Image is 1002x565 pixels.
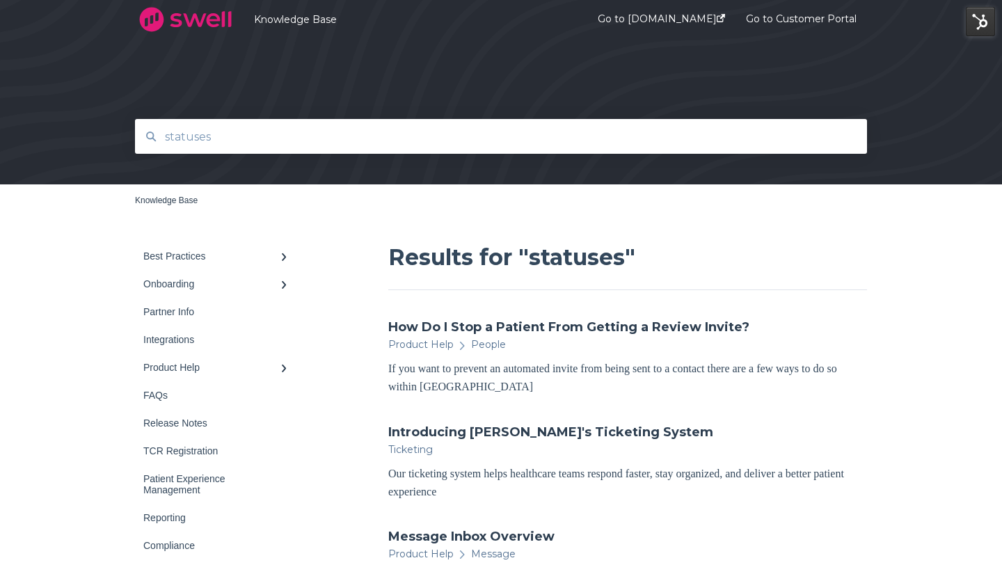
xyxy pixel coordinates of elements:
[143,512,280,523] div: Reporting
[388,527,555,546] a: Message Inbox Overview
[135,381,302,409] a: FAQs
[254,13,556,26] a: Knowledge Base
[135,196,198,205] a: Knowledge Base
[143,445,280,456] div: TCR Registration
[388,360,867,396] div: If you want to prevent an automated invite from being sent to a contact there are a few ways to d...
[135,437,302,465] a: TCR Registration
[135,242,302,270] a: Best Practices
[143,250,280,262] div: Best Practices
[471,548,516,560] span: Message
[135,532,302,559] a: Compliance
[135,326,302,353] a: Integrations
[135,504,302,532] a: Reporting
[135,465,302,504] a: Patient Experience Management
[143,334,280,345] div: Integrations
[135,409,302,437] a: Release Notes
[143,417,280,429] div: Release Notes
[143,362,280,373] div: Product Help
[388,548,454,560] span: Product Help
[388,423,713,441] a: Introducing [PERSON_NAME]'s Ticketing System
[143,540,280,551] div: Compliance
[471,338,506,351] span: People
[143,473,280,495] div: Patient Experience Management
[388,465,867,501] div: Our ticketing system helps healthcare teams respond faster, stay organized, and deliver a better ...
[135,2,236,37] img: company logo
[135,353,302,381] a: Product Help
[143,390,280,401] div: FAQs
[388,318,749,336] a: How Do I Stop a Patient From Getting a Review Invite?
[966,7,995,36] img: HubSpot Tools Menu Toggle
[388,338,454,351] span: Product Help
[143,306,280,317] div: Partner Info
[143,278,280,289] div: Onboarding
[157,122,846,152] input: Search for answers
[135,270,302,298] a: Onboarding
[388,242,867,290] h1: Results for "statuses"
[135,298,302,326] a: Partner Info
[388,443,433,456] span: Ticketing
